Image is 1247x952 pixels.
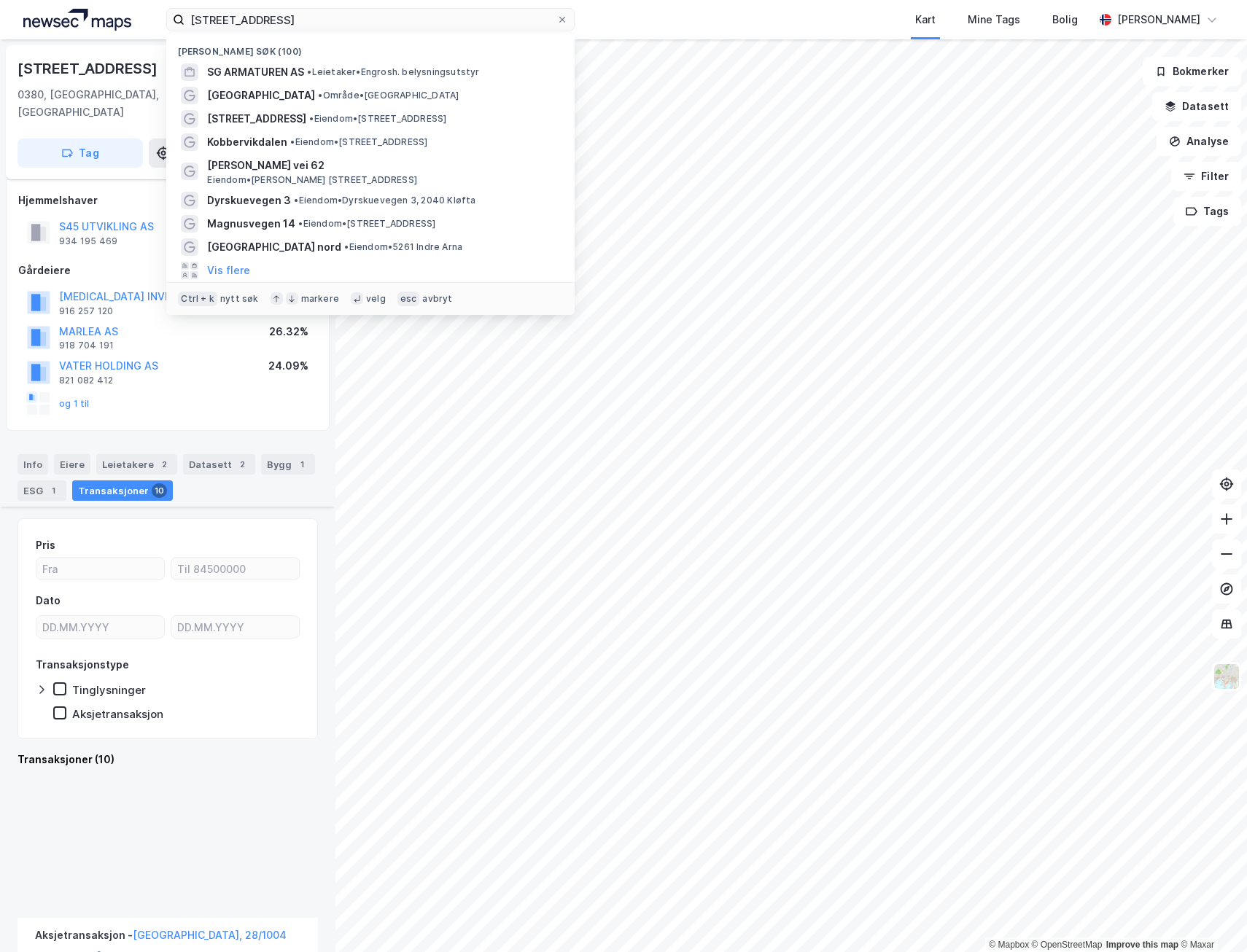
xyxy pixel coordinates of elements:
div: Leietakere [96,454,177,475]
img: Z [1213,663,1240,690]
div: Info [18,454,48,475]
div: Ctrl + k [178,292,217,306]
img: logo.a4113a55bc3d86da70a041830d287a7e.svg [23,9,131,31]
input: Fra [36,558,164,580]
span: SG ARMATUREN AS [207,63,304,81]
input: DD.MM.YYYY [171,616,299,638]
div: Bolig [1052,11,1078,28]
div: 1 [46,483,61,498]
button: Filter [1171,162,1241,191]
input: Søk på adresse, matrikkel, gårdeiere, leietakere eller personer [184,9,556,31]
div: Datasett [183,454,255,475]
button: Datasett [1152,92,1241,121]
div: Mine Tags [968,11,1020,28]
a: OpenStreetMap [1032,940,1103,950]
div: Aksjetransaksjon - [35,926,287,950]
div: 0380, [GEOGRAPHIC_DATA], [GEOGRAPHIC_DATA] [18,86,202,121]
span: • [318,90,322,101]
input: DD.MM.YYYY [36,616,164,638]
div: 26.32% [269,323,308,340]
div: Tinglysninger [72,683,146,697]
div: Aksjetransaksjon [72,707,163,721]
div: [PERSON_NAME] [1117,11,1200,28]
span: • [307,66,311,77]
div: 934 195 469 [59,235,117,247]
div: Pris [36,537,55,554]
span: Leietaker • Engrosh. belysningsutstyr [307,66,479,78]
div: Transaksjoner [72,480,173,501]
div: Hjemmelshaver [18,192,317,209]
div: Dato [36,592,61,609]
button: Tag [18,138,143,168]
div: Transaksjonstype [36,656,129,674]
div: markere [301,293,339,305]
div: Bygg [261,454,315,475]
span: Eiendom • 5261 Indre Arna [344,241,462,253]
div: 918 704 191 [59,340,114,351]
button: Bokmerker [1143,57,1241,86]
div: nytt søk [220,293,259,305]
span: • [290,136,295,147]
div: 10 [152,483,167,498]
span: • [309,113,314,124]
span: Eiendom • [STREET_ADDRESS] [309,113,446,125]
div: Kart [915,11,936,28]
div: 1 [295,457,309,472]
span: Eiendom • Dyrskuevegen 3, 2040 Kløfta [294,195,475,206]
span: [STREET_ADDRESS] [207,110,306,128]
span: Eiendom • [STREET_ADDRESS] [290,136,427,148]
div: esc [397,292,420,306]
div: 2 [157,457,171,472]
iframe: Chat Widget [1174,882,1247,952]
button: Analyse [1157,127,1241,156]
div: 821 082 412 [59,375,113,386]
a: [GEOGRAPHIC_DATA], 28/1004 [133,929,287,941]
span: [GEOGRAPHIC_DATA] [207,87,315,104]
span: Kobbervikdalen [207,133,287,151]
div: ESG [18,480,66,501]
span: Eiendom • [PERSON_NAME] [STREET_ADDRESS] [207,174,417,186]
button: Tags [1173,197,1241,226]
span: Magnusvegen 14 [207,215,295,233]
span: • [344,241,349,252]
div: Gårdeiere [18,262,317,279]
div: 2 [235,457,249,472]
div: Transaksjoner (10) [18,751,318,768]
span: [GEOGRAPHIC_DATA] nord [207,238,341,256]
input: Til 84500000 [171,558,299,580]
div: Eiere [54,454,90,475]
span: Dyrskuevegen 3 [207,192,291,209]
div: 24.09% [268,357,308,375]
div: velg [366,293,386,305]
div: [PERSON_NAME] søk (100) [166,34,575,61]
a: Mapbox [989,940,1029,950]
span: Område • [GEOGRAPHIC_DATA] [318,90,459,101]
button: Vis flere [207,262,250,279]
span: Eiendom • [STREET_ADDRESS] [298,218,435,230]
div: avbryt [422,293,452,305]
span: [PERSON_NAME] vei 62 [207,157,557,174]
div: [STREET_ADDRESS] [18,57,160,80]
span: • [294,195,298,206]
span: • [298,218,303,229]
div: 916 257 120 [59,305,113,317]
a: Improve this map [1106,940,1178,950]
